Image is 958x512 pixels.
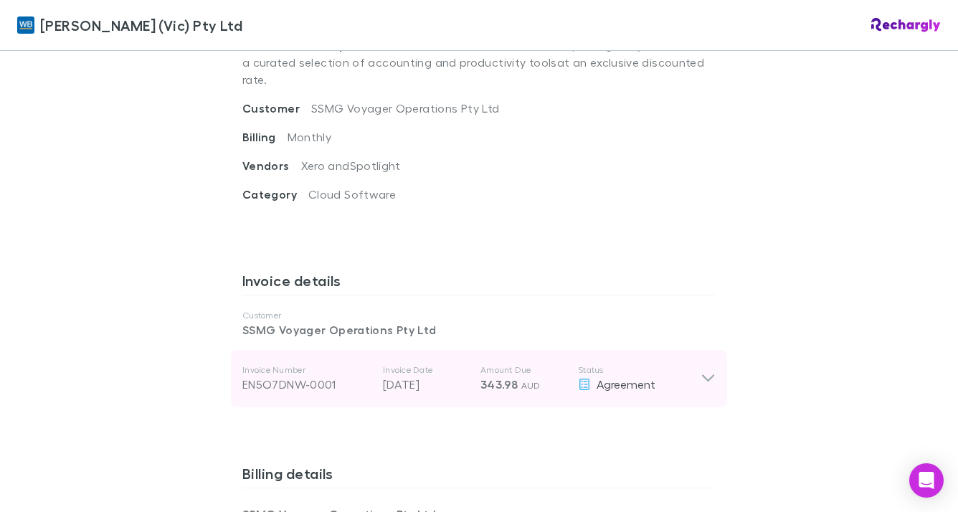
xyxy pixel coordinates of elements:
[871,18,941,32] img: Rechargly Logo
[17,16,34,34] img: William Buck (Vic) Pty Ltd's Logo
[231,350,727,407] div: Invoice NumberEN5O7DNW-0001Invoice Date[DATE]Amount Due343.98 AUDStatusAgreement
[242,364,371,376] p: Invoice Number
[40,14,242,36] span: [PERSON_NAME] (Vic) Pty Ltd
[242,465,716,488] h3: Billing details
[242,187,308,202] span: Category
[242,101,311,115] span: Customer
[242,272,716,295] h3: Invoice details
[242,376,371,393] div: EN5O7DNW-0001
[242,25,716,100] p: . The software suite subscription gives you access to a curated selection of accounting and produ...
[521,380,541,391] span: AUD
[480,364,566,376] p: Amount Due
[242,158,301,173] span: Vendors
[578,364,701,376] p: Status
[480,377,518,392] span: 343.98
[597,377,655,391] span: Agreement
[311,101,499,115] span: SSMG Voyager Operations Pty Ltd
[288,130,332,143] span: Monthly
[242,310,716,321] p: Customer
[242,321,716,338] p: SSMG Voyager Operations Pty Ltd
[301,158,401,172] span: Xero and Spotlight
[308,187,396,201] span: Cloud Software
[909,463,944,498] div: Open Intercom Messenger
[383,376,469,393] p: [DATE]
[242,130,288,144] span: Billing
[383,364,469,376] p: Invoice Date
